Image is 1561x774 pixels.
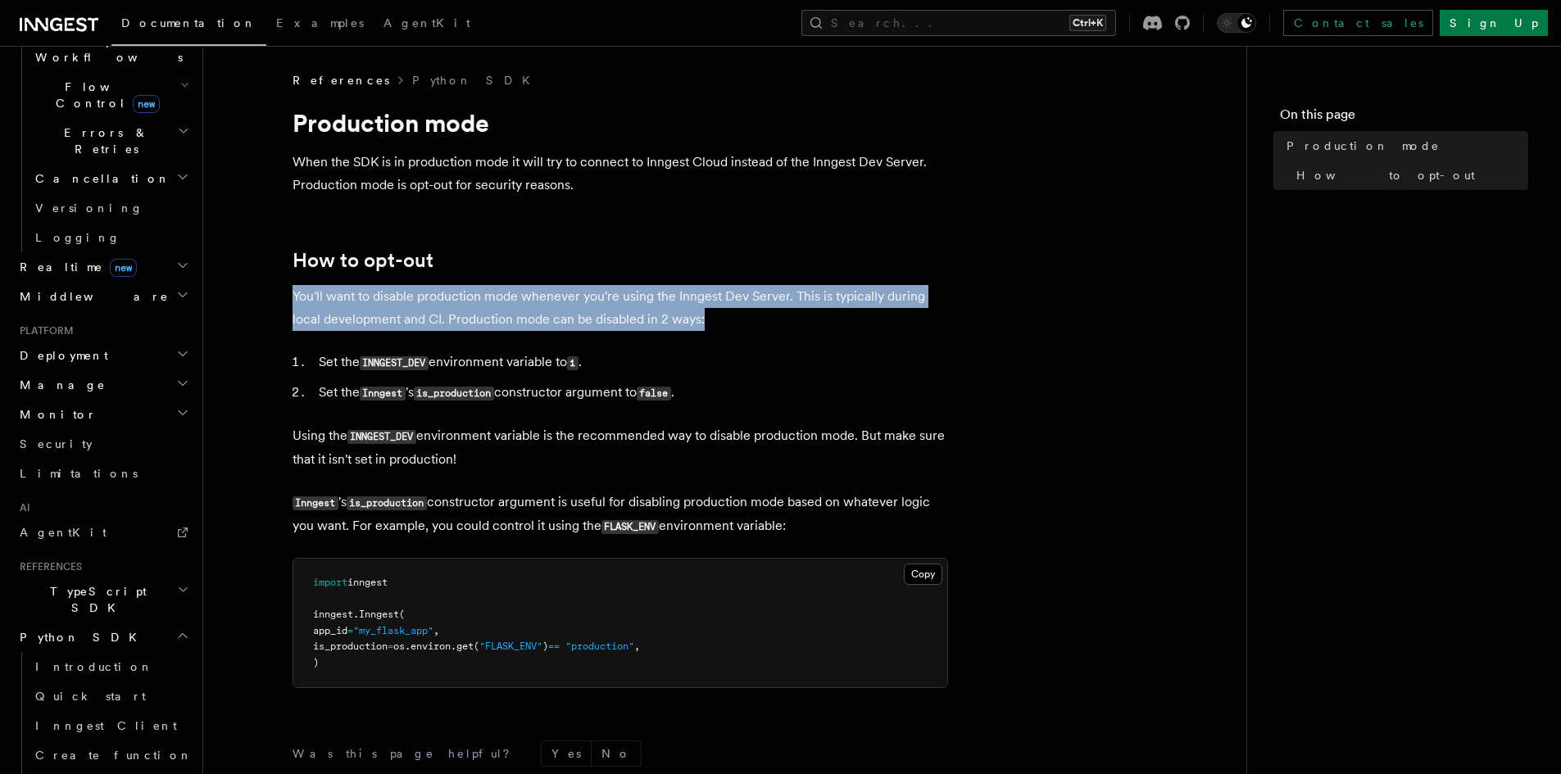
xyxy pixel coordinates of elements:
[1290,161,1528,190] a: How to opt-out
[293,285,948,331] p: You'll want to disable production mode whenever you're using the Inngest Dev Server. This is typi...
[111,5,266,46] a: Documentation
[314,351,948,374] li: Set the environment variable to .
[592,741,641,766] button: No
[35,660,153,673] span: Introduction
[347,577,388,588] span: inngest
[13,518,193,547] a: AgentKit
[1069,15,1106,31] kbd: Ctrl+K
[13,583,177,616] span: TypeScript SDK
[353,609,359,620] span: .
[29,118,193,164] button: Errors & Retries
[13,622,193,652] button: Python SDK
[266,5,374,44] a: Examples
[20,467,138,480] span: Limitations
[13,429,193,459] a: Security
[20,526,107,539] span: AgentKit
[293,108,948,138] h1: Production mode
[293,745,521,762] p: Was this page helpful?
[29,652,193,681] a: Introduction
[360,356,429,370] code: INNGEST_DEV
[13,400,193,429] button: Monitor
[29,193,193,223] a: Versioning
[29,740,193,770] a: Create function
[29,72,193,118] button: Flow Controlnew
[383,16,470,29] span: AgentKit
[29,681,193,711] a: Quick start
[35,719,177,732] span: Inngest Client
[13,560,82,573] span: References
[637,387,671,401] code: false
[13,577,193,622] button: TypeScript SDK
[293,249,433,272] a: How to opt-out
[13,629,147,645] span: Python SDK
[548,640,560,652] span: ==
[20,437,93,450] span: Security
[565,640,634,652] span: "production"
[567,356,579,370] code: 1
[359,609,399,620] span: Inngest
[13,341,193,370] button: Deployment
[293,151,948,197] p: When the SDK is in production mode it will try to connect to Inngest Cloud instead of the Inngest...
[121,16,256,29] span: Documentation
[456,640,474,652] span: get
[29,26,193,72] button: Steps & Workflows
[1217,13,1256,33] button: Toggle dark mode
[13,377,106,393] span: Manage
[801,10,1116,36] button: Search...Ctrl+K
[414,387,494,401] code: is_production
[13,259,137,275] span: Realtime
[293,72,389,88] span: References
[13,370,193,400] button: Manage
[13,501,30,514] span: AI
[133,95,160,113] span: new
[374,5,480,44] a: AgentKit
[1280,131,1528,161] a: Production mode
[904,564,942,585] button: Copy
[347,625,353,636] span: =
[293,496,338,510] code: Inngest
[313,657,319,668] span: )
[313,609,353,620] span: inngest
[13,459,193,488] a: Limitations
[13,252,193,282] button: Realtimenew
[347,430,416,444] code: INNGEST_DEV
[35,201,143,215] span: Versioning
[110,259,137,277] span: new
[479,640,542,652] span: "FLASK_ENV"
[13,347,108,364] span: Deployment
[542,741,591,766] button: Yes
[412,72,540,88] a: Python SDK
[542,640,548,652] span: )
[313,625,347,636] span: app_id
[29,711,193,740] a: Inngest Client
[276,16,364,29] span: Examples
[13,406,97,423] span: Monitor
[29,164,193,193] button: Cancellation
[1286,138,1440,154] span: Production mode
[29,79,180,111] span: Flow Control
[13,288,169,305] span: Middleware
[314,381,948,405] li: Set the 's constructor argument to .
[634,640,640,652] span: ,
[360,387,406,401] code: Inngest
[29,33,183,66] span: Steps & Workflows
[313,640,388,652] span: is_production
[388,640,393,652] span: =
[601,520,659,534] code: FLASK_ENV
[313,577,347,588] span: import
[13,324,74,337] span: Platform
[433,625,439,636] span: ,
[35,749,193,762] span: Create function
[347,496,427,510] code: is_production
[293,424,948,471] p: Using the environment variable is the recommended way to disable production mode. But make sure t...
[35,231,120,244] span: Logging
[293,491,948,538] p: 's constructor argument is useful for disabling production mode based on whatever logic you want....
[353,625,433,636] span: "my_flask_app"
[399,609,405,620] span: (
[29,223,193,252] a: Logging
[1280,105,1528,131] h4: On this page
[1440,10,1548,36] a: Sign Up
[1296,167,1475,183] span: How to opt-out
[13,282,193,311] button: Middleware
[29,170,170,187] span: Cancellation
